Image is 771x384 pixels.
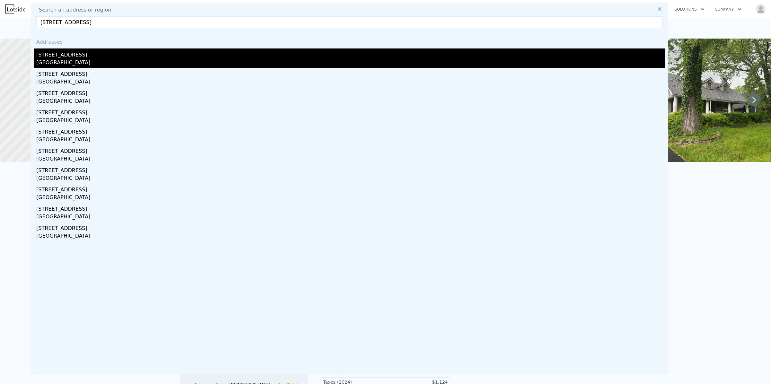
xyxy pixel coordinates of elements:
input: Enter an address, city, region, neighborhood or zip code [36,16,663,28]
div: [GEOGRAPHIC_DATA] [36,78,665,87]
div: [GEOGRAPHIC_DATA] [36,117,665,126]
tspan: 2020 [259,371,269,375]
button: Solutions [669,4,710,15]
div: [STREET_ADDRESS] [36,68,665,78]
tspan: 2012 [192,371,202,375]
div: [GEOGRAPHIC_DATA] [36,97,665,106]
div: [STREET_ADDRESS] [36,183,665,194]
div: [STREET_ADDRESS] [36,126,665,136]
div: [GEOGRAPHIC_DATA] [36,136,665,145]
div: [STREET_ADDRESS] [36,145,665,155]
tspan: 2022 [270,371,279,375]
tspan: 2023 [281,371,291,375]
tspan: 2013 [203,371,213,375]
div: Addresses [34,33,665,48]
div: [STREET_ADDRESS] [36,87,665,97]
div: [GEOGRAPHIC_DATA] [36,59,665,68]
span: Search an address or region [34,6,111,14]
button: Company [710,4,747,15]
div: [STREET_ADDRESS] [36,164,665,174]
div: [STREET_ADDRESS] [36,203,665,213]
div: [GEOGRAPHIC_DATA] [36,155,665,164]
div: [STREET_ADDRESS] [36,222,665,232]
div: [STREET_ADDRESS] [36,48,665,59]
tspan: 2017 [236,371,246,375]
div: [GEOGRAPHIC_DATA] [36,213,665,222]
div: [GEOGRAPHIC_DATA] [36,194,665,203]
div: [GEOGRAPHIC_DATA] [36,174,665,183]
img: Lotside [5,4,25,13]
div: [STREET_ADDRESS] [36,106,665,117]
div: [GEOGRAPHIC_DATA] [36,232,665,241]
tspan: 2019 [247,371,257,375]
tspan: 2024 [292,371,302,375]
tspan: 2016 [225,371,235,375]
img: avatar [756,4,766,14]
tspan: 2014 [214,371,224,375]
